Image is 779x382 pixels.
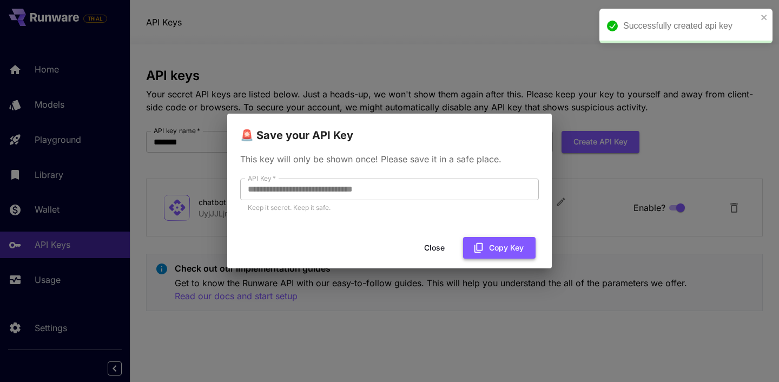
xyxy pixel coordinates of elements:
[761,13,768,22] button: close
[410,237,459,259] button: Close
[248,174,276,183] label: API Key
[248,202,531,213] p: Keep it secret. Keep it safe.
[227,114,552,144] h2: 🚨 Save your API Key
[240,153,539,166] p: This key will only be shown once! Please save it in a safe place.
[623,19,757,32] div: Successfully created api key
[463,237,536,259] button: Copy Key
